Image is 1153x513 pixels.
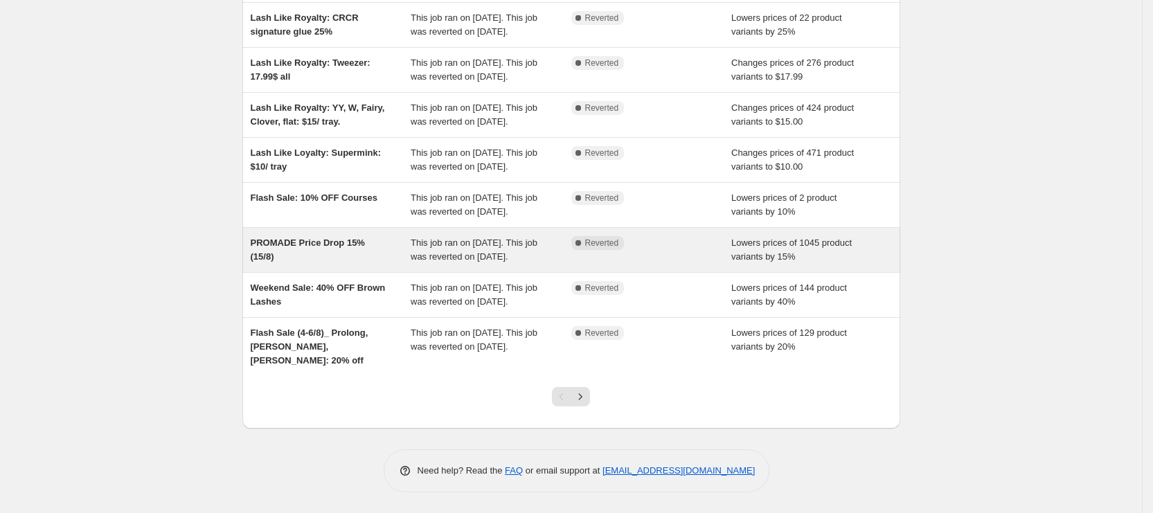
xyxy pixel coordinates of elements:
span: Changes prices of 424 product variants to $15.00 [731,102,854,127]
span: Reverted [585,237,619,249]
a: FAQ [505,465,523,476]
span: Flash Sale (4-6/8)_ Prolong, [PERSON_NAME], [PERSON_NAME]: 20% off [251,327,368,366]
span: Changes prices of 276 product variants to $17.99 [731,57,854,82]
nav: Pagination [552,387,590,406]
span: Reverted [585,147,619,159]
span: Reverted [585,192,619,204]
span: This job ran on [DATE]. This job was reverted on [DATE]. [411,327,537,352]
span: Lowers prices of 129 product variants by 20% [731,327,847,352]
span: Lash Like Royalty: CRCR signature glue 25% [251,12,359,37]
span: This job ran on [DATE]. This job was reverted on [DATE]. [411,102,537,127]
span: Lash Like Royalty: Tweezer: 17.99$ all [251,57,370,82]
span: Lowers prices of 22 product variants by 25% [731,12,842,37]
span: Reverted [585,57,619,69]
span: Lowers prices of 144 product variants by 40% [731,282,847,307]
span: Reverted [585,102,619,114]
span: Changes prices of 471 product variants to $10.00 [731,147,854,172]
a: [EMAIL_ADDRESS][DOMAIN_NAME] [602,465,755,476]
span: Weekend Sale: 40% OFF Brown Lashes [251,282,386,307]
span: PROMADE Price Drop 15% (15/8) [251,237,365,262]
span: Reverted [585,327,619,339]
span: Lash Like Loyalty: Supermink: $10/ tray [251,147,382,172]
span: This job ran on [DATE]. This job was reverted on [DATE]. [411,192,537,217]
span: Lash Like Royalty: YY, W, Fairy, Clover, flat: $15/ tray. [251,102,385,127]
span: Lowers prices of 1045 product variants by 15% [731,237,852,262]
span: Flash Sale: 10% OFF Courses [251,192,378,203]
span: This job ran on [DATE]. This job was reverted on [DATE]. [411,237,537,262]
button: Next [571,387,590,406]
span: Reverted [585,282,619,294]
span: Reverted [585,12,619,24]
span: Lowers prices of 2 product variants by 10% [731,192,837,217]
span: This job ran on [DATE]. This job was reverted on [DATE]. [411,282,537,307]
span: This job ran on [DATE]. This job was reverted on [DATE]. [411,147,537,172]
span: This job ran on [DATE]. This job was reverted on [DATE]. [411,12,537,37]
span: Need help? Read the [418,465,506,476]
span: This job ran on [DATE]. This job was reverted on [DATE]. [411,57,537,82]
span: or email support at [523,465,602,476]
